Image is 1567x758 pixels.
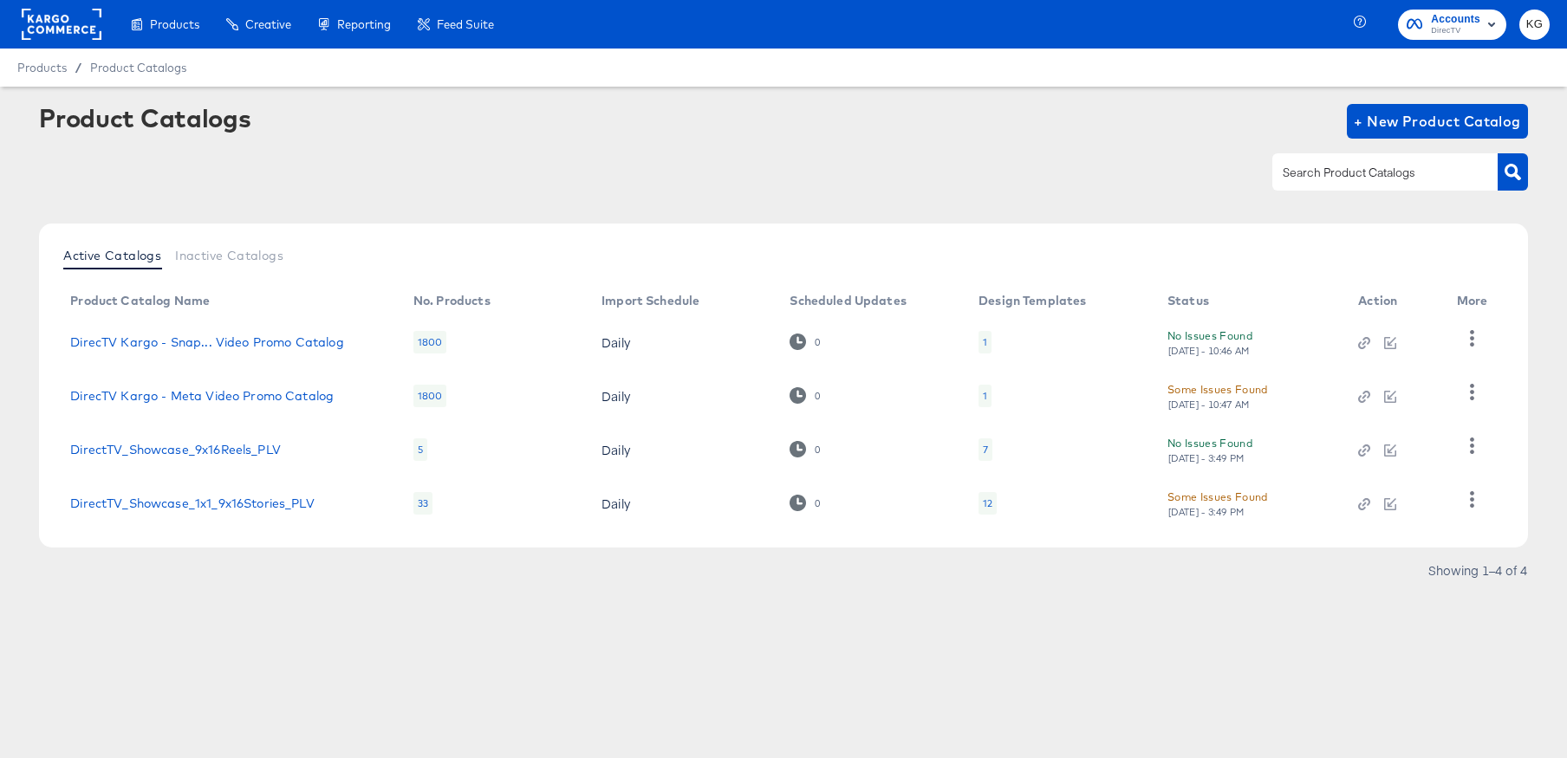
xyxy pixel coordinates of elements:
button: + New Product Catalog [1347,104,1528,139]
div: Import Schedule [601,294,699,308]
div: Product Catalogs [39,104,250,132]
button: AccountsDirecTV [1398,10,1506,40]
th: More [1443,288,1509,315]
span: Inactive Catalogs [175,249,283,262]
button: Some Issues Found[DATE] - 10:47 AM [1167,380,1268,411]
div: 0 [814,336,821,348]
div: 7 [983,443,988,457]
div: Some Issues Found [1167,380,1268,398]
td: Daily [588,476,776,530]
div: 1 [983,335,987,349]
td: Daily [588,315,776,369]
a: Product Catalogs [90,61,186,75]
button: KG [1519,10,1550,40]
div: 1800 [413,331,447,353]
span: Products [17,61,67,75]
div: Showing 1–4 of 4 [1427,564,1528,576]
a: DirectTV_Showcase_9x16Reels_PLV [70,443,281,457]
div: 1 [979,385,992,407]
span: DirecTV [1431,24,1480,38]
div: 33 [413,492,432,515]
span: Creative [245,17,291,31]
div: 12 [983,496,992,510]
div: 0 [814,444,821,456]
div: [DATE] - 10:47 AM [1167,398,1251,411]
div: 0 [814,390,821,402]
div: Some Issues Found [1167,488,1268,506]
span: KG [1526,15,1543,35]
th: Action [1344,288,1442,315]
span: / [67,61,90,75]
div: Scheduled Updates [790,294,907,308]
span: Feed Suite [437,17,494,31]
span: Products [150,17,199,31]
button: Some Issues Found[DATE] - 3:49 PM [1167,488,1268,518]
span: Active Catalogs [63,249,161,262]
div: 0 [814,497,821,509]
div: 5 [413,438,427,461]
div: 12 [979,492,997,515]
span: Reporting [337,17,391,31]
div: 7 [979,438,992,461]
td: Daily [588,423,776,476]
span: Accounts [1431,10,1480,29]
div: No. Products [413,294,491,308]
div: 0 [790,495,820,511]
div: 0 [790,441,820,457]
div: 1 [983,389,987,403]
div: 1 [979,331,992,353]
div: 0 [790,387,820,404]
div: Product Catalog Name [70,294,210,308]
a: DirectTV_Showcase_1x1_9x16Stories_PLV [70,496,315,510]
div: 0 [790,334,820,350]
input: Search Product Catalogs [1279,163,1464,183]
div: [DATE] - 3:49 PM [1167,506,1245,518]
div: Design Templates [979,294,1086,308]
td: Daily [588,369,776,423]
div: 1800 [413,385,447,407]
th: Status [1154,288,1344,315]
span: + New Product Catalog [1354,109,1521,133]
a: DirecTV Kargo - Snap... Video Promo Catalog [70,335,343,349]
a: DirecTV Kargo - Meta Video Promo Catalog [70,389,334,403]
